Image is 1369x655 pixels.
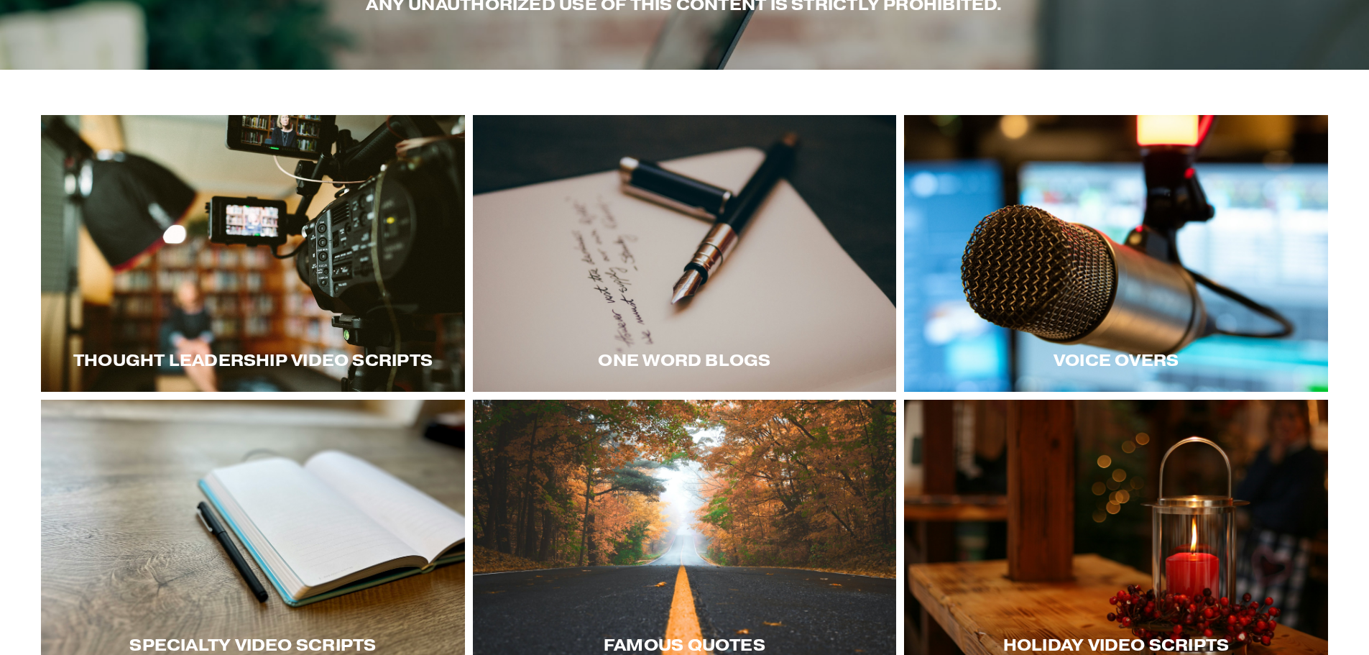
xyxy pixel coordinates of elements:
span: Holiday Video Scripts [1003,635,1230,655]
span: Famous Quotes [604,635,765,655]
span: One word blogs [598,350,770,370]
span: Thought LEadership Video Scripts [73,350,433,370]
span: Specialty Video Scripts [129,635,376,655]
span: Voice Overs [1054,350,1179,370]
